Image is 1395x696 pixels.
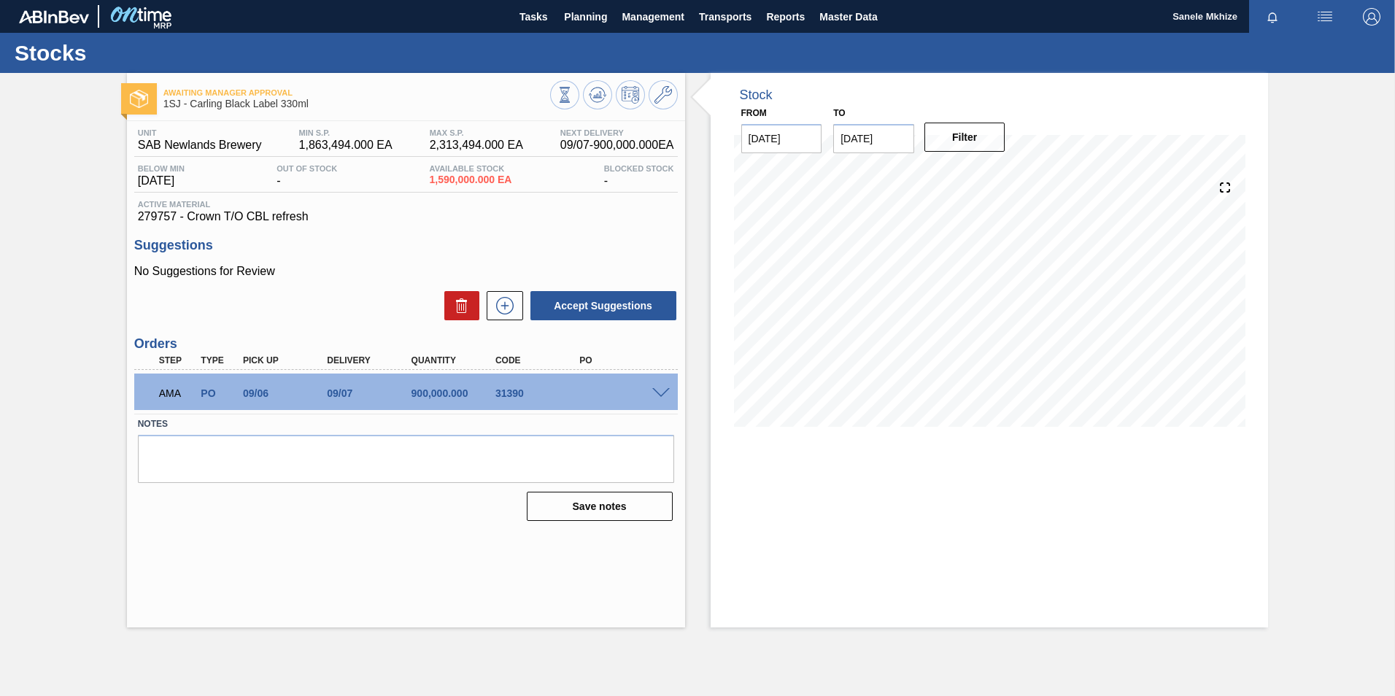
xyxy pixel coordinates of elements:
span: [DATE] [138,174,185,187]
div: Step [155,355,199,366]
img: Ícone [130,90,148,108]
button: Stocks Overview [550,80,579,109]
div: 09/06/2025 [239,387,333,399]
div: Purchase order [197,387,241,399]
span: Below Min [138,164,185,173]
label: Notes [138,414,674,435]
span: Master Data [819,8,877,26]
span: 1,590,000.000 EA [430,174,512,185]
span: 09/07 - 900,000.000 EA [560,139,674,152]
span: 279757 - Crown T/O CBL refresh [138,210,674,223]
span: Management [622,8,684,26]
p: AMA [159,387,196,399]
span: SAB Newlands Brewery [138,139,262,152]
div: Stock [740,88,773,103]
span: Active Material [138,200,674,209]
span: Planning [564,8,607,26]
div: Accept Suggestions [523,290,678,322]
span: Awaiting Manager Approval [163,88,550,97]
img: TNhmsLtSVTkK8tSr43FrP2fwEKptu5GPRR3wAAAABJRU5ErkJggg== [19,10,89,23]
div: Code [492,355,586,366]
input: mm/dd/yyyy [833,124,914,153]
button: Schedule Inventory [616,80,645,109]
div: Awaiting Manager Approval [155,377,199,409]
span: Out Of Stock [277,164,337,173]
button: Go to Master Data / General [649,80,678,109]
button: Filter [924,123,1005,152]
span: 2,313,494.000 EA [430,139,523,152]
h3: Suggestions [134,238,678,253]
img: userActions [1316,8,1334,26]
div: 900,000.000 [408,387,502,399]
label: From [741,108,767,118]
span: Reports [766,8,805,26]
div: 09/07/2025 [323,387,417,399]
input: mm/dd/yyyy [741,124,822,153]
div: PO [576,355,670,366]
span: Transports [699,8,751,26]
span: MAX S.P. [430,128,523,137]
div: New suggestion [479,291,523,320]
div: Type [197,355,241,366]
span: Tasks [517,8,549,26]
div: Delete Suggestions [437,291,479,320]
span: Available Stock [430,164,512,173]
h3: Orders [134,336,678,352]
h1: Stocks [15,45,274,61]
img: Logout [1363,8,1380,26]
span: 1,863,494.000 EA [299,139,393,152]
button: Accept Suggestions [530,291,676,320]
div: Pick up [239,355,333,366]
button: Notifications [1249,7,1296,27]
div: Quantity [408,355,502,366]
span: 1SJ - Carling Black Label 330ml [163,98,550,109]
label: to [833,108,845,118]
button: Save notes [527,492,673,521]
span: Next Delivery [560,128,674,137]
div: Delivery [323,355,417,366]
span: MIN S.P. [299,128,393,137]
span: Blocked Stock [604,164,674,173]
div: - [273,164,341,187]
div: - [600,164,678,187]
div: 31390 [492,387,586,399]
button: Update Chart [583,80,612,109]
p: No Suggestions for Review [134,265,678,278]
span: Unit [138,128,262,137]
